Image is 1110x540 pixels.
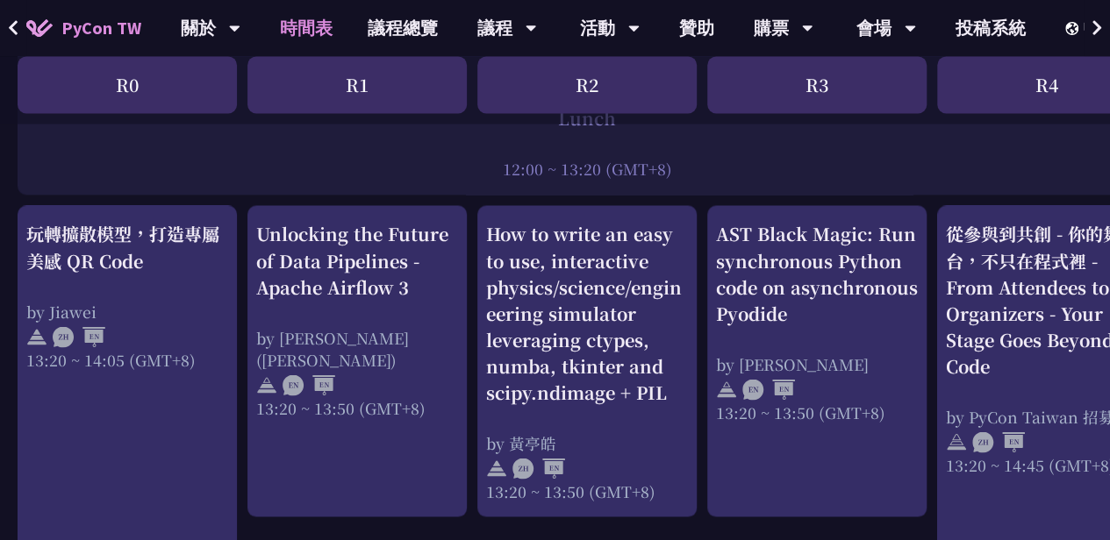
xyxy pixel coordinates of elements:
div: 13:20 ~ 13:50 (GMT+8) [486,480,688,501]
div: AST Black Magic: Run synchronous Python code on asynchronous Pyodide [716,221,918,326]
div: by 黃亭皓 [486,431,688,453]
div: R1 [247,56,467,113]
img: svg+xml;base64,PHN2ZyB4bWxucz0iaHR0cDovL3d3dy53My5vcmcvMjAwMC9zdmciIHdpZHRoPSIyNCIgaGVpZ2h0PSIyNC... [256,374,277,395]
img: svg+xml;base64,PHN2ZyB4bWxucz0iaHR0cDovL3d3dy53My5vcmcvMjAwMC9zdmciIHdpZHRoPSIyNCIgaGVpZ2h0PSIyNC... [946,431,967,452]
div: 玩轉擴散模型，打造專屬美感 QR Code [26,221,228,274]
img: svg+xml;base64,PHN2ZyB4bWxucz0iaHR0cDovL3d3dy53My5vcmcvMjAwMC9zdmciIHdpZHRoPSIyNCIgaGVpZ2h0PSIyNC... [26,326,47,347]
div: How to write an easy to use, interactive physics/science/engineering simulator leveraging ctypes,... [486,221,688,405]
div: by [PERSON_NAME] ([PERSON_NAME]) [256,326,458,370]
a: AST Black Magic: Run synchronous Python code on asynchronous Pyodide by [PERSON_NAME] 13:20 ~ 13:... [716,221,918,501]
div: by [PERSON_NAME] [716,352,918,374]
img: ENEN.5a408d1.svg [742,379,795,400]
div: R3 [707,56,927,113]
img: svg+xml;base64,PHN2ZyB4bWxucz0iaHR0cDovL3d3dy53My5vcmcvMjAwMC9zdmciIHdpZHRoPSIyNCIgaGVpZ2h0PSIyNC... [716,379,737,400]
img: ZHEN.371966e.svg [972,431,1025,452]
img: Locale Icon [1065,22,1083,35]
img: ZHEN.371966e.svg [53,326,105,347]
div: 13:20 ~ 13:50 (GMT+8) [716,401,918,423]
div: 13:20 ~ 13:50 (GMT+8) [256,396,458,418]
div: Unlocking the Future of Data Pipelines - Apache Airflow 3 [256,221,458,300]
a: Unlocking the Future of Data Pipelines - Apache Airflow 3 by [PERSON_NAME] ([PERSON_NAME]) 13:20 ... [256,221,458,501]
div: by Jiawei [26,300,228,322]
span: PyCon TW [61,15,141,41]
img: ENEN.5a408d1.svg [283,374,335,395]
a: How to write an easy to use, interactive physics/science/engineering simulator leveraging ctypes,... [486,221,688,501]
div: 13:20 ~ 14:05 (GMT+8) [26,348,228,370]
img: Home icon of PyCon TW 2025 [26,19,53,37]
a: PyCon TW [9,6,159,50]
img: svg+xml;base64,PHN2ZyB4bWxucz0iaHR0cDovL3d3dy53My5vcmcvMjAwMC9zdmciIHdpZHRoPSIyNCIgaGVpZ2h0PSIyNC... [486,458,507,479]
img: ZHEN.371966e.svg [512,458,565,479]
div: R2 [477,56,697,113]
div: R0 [18,56,237,113]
